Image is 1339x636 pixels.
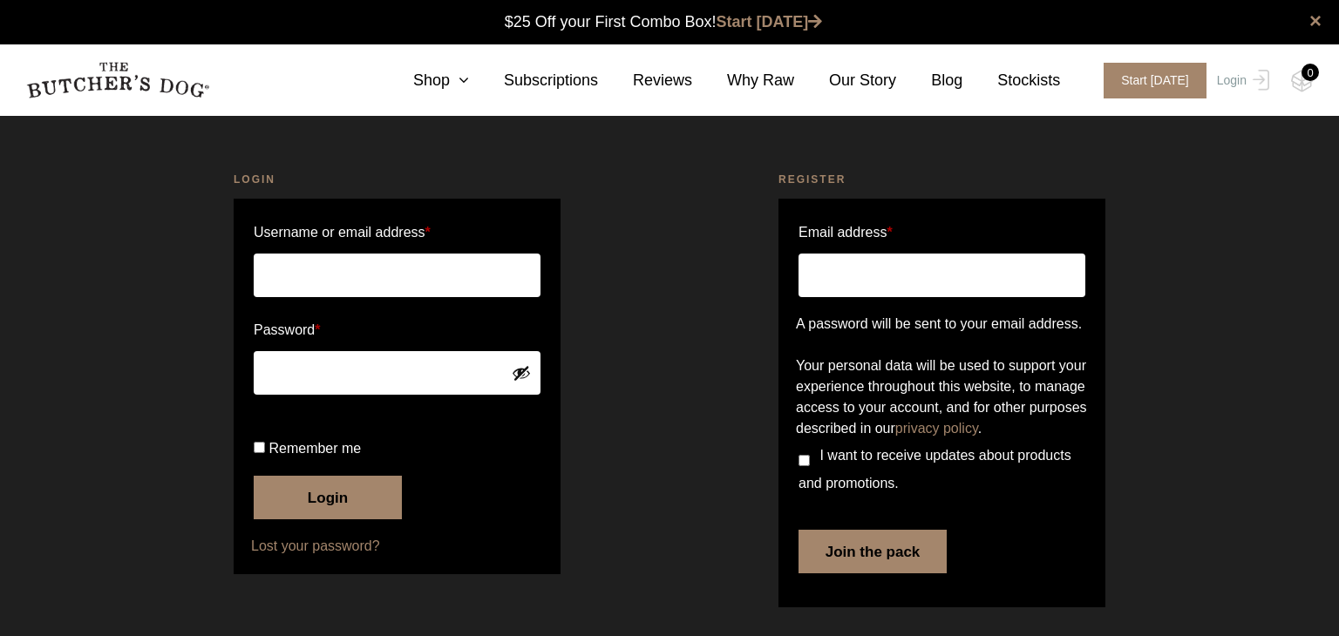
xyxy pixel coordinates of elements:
p: Your personal data will be used to support your experience throughout this website, to manage acc... [796,355,1088,439]
h2: Register [778,171,1105,188]
span: I want to receive updates about products and promotions. [799,448,1071,491]
a: Shop [378,69,469,92]
div: 0 [1302,64,1319,81]
a: privacy policy [895,421,978,436]
img: TBD_Cart-Empty.png [1291,70,1313,92]
button: Login [254,476,402,519]
a: Login [1213,63,1269,98]
input: Remember me [254,442,265,453]
a: Start [DATE] [717,13,823,30]
button: Show password [512,363,531,382]
input: I want to receive updates about products and promotions. [799,455,810,466]
a: Why Raw [692,69,794,92]
a: Lost your password? [251,536,543,557]
a: Stockists [962,69,1060,92]
a: Subscriptions [469,69,598,92]
button: Join the pack [799,530,947,573]
a: Start [DATE] [1086,63,1213,98]
a: close [1309,10,1322,31]
label: Password [254,316,540,344]
span: Start [DATE] [1104,63,1206,98]
label: Email address [799,219,893,247]
p: A password will be sent to your email address. [796,314,1088,335]
label: Username or email address [254,219,540,247]
a: Blog [896,69,962,92]
span: Remember me [268,441,361,456]
a: Reviews [598,69,692,92]
a: Our Story [794,69,896,92]
h2: Login [234,171,561,188]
